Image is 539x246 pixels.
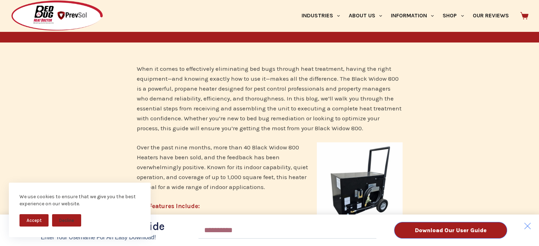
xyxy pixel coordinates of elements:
button: Accept [19,214,49,227]
span: Download Our User Guide [415,228,486,233]
button: Decline [52,214,81,227]
button: Download Our User Guide [394,222,507,239]
div: We use cookies to ensure that we give you the best experience on our website. [19,193,140,207]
